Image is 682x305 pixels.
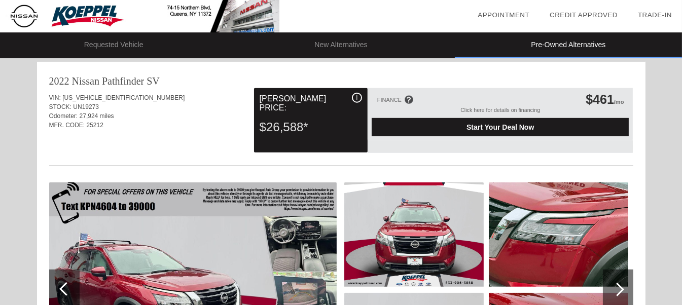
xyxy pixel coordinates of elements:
[49,112,78,120] span: Odometer:
[586,92,624,107] div: /mo
[49,122,85,129] span: MFR. CODE:
[352,93,362,103] div: i
[638,11,672,19] a: Trade-In
[344,182,484,287] img: a89fdc44-5590-40a3-94e1-f2f4516fc695.jpg
[147,74,160,88] div: SV
[80,112,114,120] span: 27,924 miles
[73,103,99,110] span: UN19273
[49,74,145,88] div: 2022 Nissan Pathfinder
[586,92,614,106] span: $461
[87,122,103,129] span: 25212
[49,103,71,110] span: STOCK:
[227,32,454,58] li: New Alternatives
[372,107,629,118] div: Click here for details on financing
[478,11,529,19] a: Appointment
[49,136,633,152] div: Quoted on [DATE] 8:31:16 PM
[260,114,362,140] div: $26,588*
[377,97,402,103] div: FINANCE
[550,11,618,19] a: Credit Approved
[62,94,185,101] span: [US_VEHICLE_IDENTIFICATION_NUMBER]
[384,123,616,131] span: Start Your Deal Now
[489,182,628,287] img: 24a72b27-2a9d-497a-8349-c78784132ffa.jpg
[260,93,362,114] div: [PERSON_NAME] Price:
[455,32,682,58] li: Pre-Owned Alternatives
[49,94,61,101] span: VIN:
